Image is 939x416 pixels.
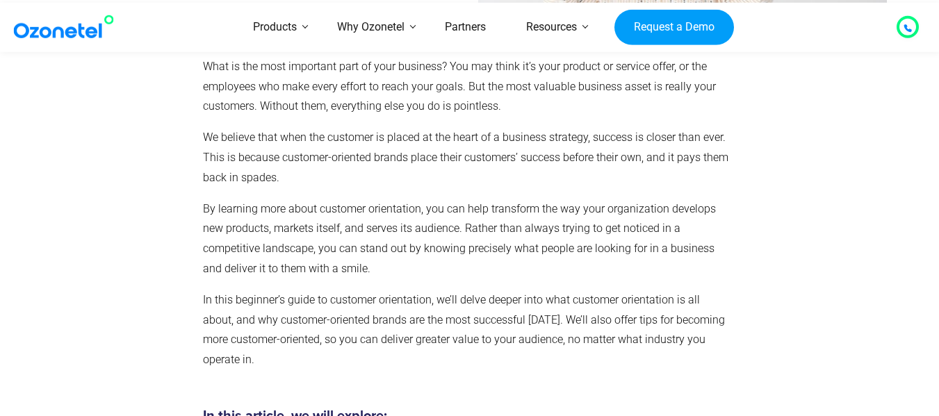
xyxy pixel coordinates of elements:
a: Why Ozonetel [317,3,425,52]
p: We believe that when the customer is placed at the heart of a business strategy, success is close... [203,128,730,188]
a: Partners [425,3,506,52]
a: Products [233,3,317,52]
p: By learning more about customer orientation, you can help transform the way your organization dev... [203,199,730,279]
p: In this beginner’s guide to customer orientation, we’ll delve deeper into what customer orientati... [203,290,730,370]
a: Resources [506,3,597,52]
a: Request a Demo [614,9,733,45]
p: What is the most important part of your business? You may think it’s your product or service offe... [203,57,730,117]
